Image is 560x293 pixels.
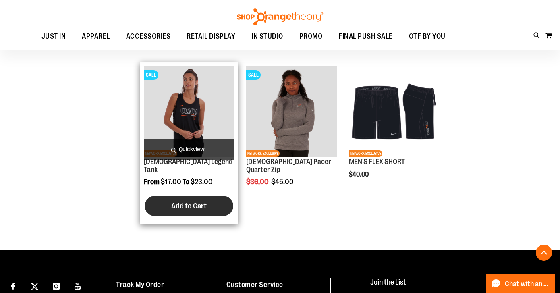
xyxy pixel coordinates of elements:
a: Track My Order [116,281,164,289]
a: ACCESSORIES [118,27,179,46]
a: FINAL PUSH SALE [330,27,401,46]
button: Add to Cart [145,196,233,216]
a: Visit our X page [28,278,42,293]
span: $45.00 [271,178,295,186]
span: $23.00 [191,178,213,186]
a: Product image for MEN'S FLEX SHORTNETWORK EXCLUSIVE [349,66,439,158]
a: OTF Ladies Coach FA22 Legend Tank - Black primary imageSALENETWORK EXCLUSIVE [144,66,234,158]
span: NETWORK EXCLUSIVE [246,150,280,157]
a: Customer Service [226,281,283,289]
button: Chat with an Expert [486,274,556,293]
span: $40.00 [349,171,370,178]
span: SALE [246,70,261,80]
a: [DEMOGRAPHIC_DATA] Pacer Quarter Zip [246,158,331,174]
span: Add to Cart [171,202,207,210]
span: PROMO [299,27,323,46]
img: Product image for MEN'S FLEX SHORT [349,66,439,156]
img: Product image for Ladies Pacer Quarter Zip [246,66,336,156]
a: Visit our Instagram page [49,278,63,293]
span: From [144,178,160,186]
span: APPAREL [82,27,110,46]
span: JUST IN [41,27,66,46]
a: [DEMOGRAPHIC_DATA] Legend Tank [144,158,232,174]
button: Back To Top [536,245,552,261]
span: Chat with an Expert [505,280,550,288]
a: Visit our Youtube page [71,278,85,293]
span: $17.00 [161,178,181,186]
span: FINAL PUSH SALE [338,27,393,46]
a: JUST IN [33,27,74,46]
span: $36.00 [246,178,270,186]
span: OTF BY YOU [409,27,446,46]
span: RETAIL DISPLAY [187,27,235,46]
div: product [345,62,443,198]
img: OTF Ladies Coach FA22 Legend Tank - Black primary image [144,66,234,156]
a: Product image for Ladies Pacer Quarter ZipSALENETWORK EXCLUSIVE [246,66,336,158]
a: APPAREL [74,27,118,46]
div: product [242,62,340,206]
a: Visit our Facebook page [6,278,20,293]
a: Quickview [144,139,234,160]
a: RETAIL DISPLAY [178,27,243,46]
img: Twitter [31,283,38,290]
a: OTF BY YOU [401,27,454,46]
div: product [140,62,238,224]
span: NETWORK EXCLUSIVE [349,150,382,157]
img: Shop Orangetheory [236,8,324,25]
span: To [183,178,189,186]
span: ACCESSORIES [126,27,171,46]
span: IN STUDIO [251,27,283,46]
a: IN STUDIO [243,27,291,46]
a: PROMO [291,27,331,46]
a: MEN'S FLEX SHORT [349,158,405,166]
span: SALE [144,70,158,80]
